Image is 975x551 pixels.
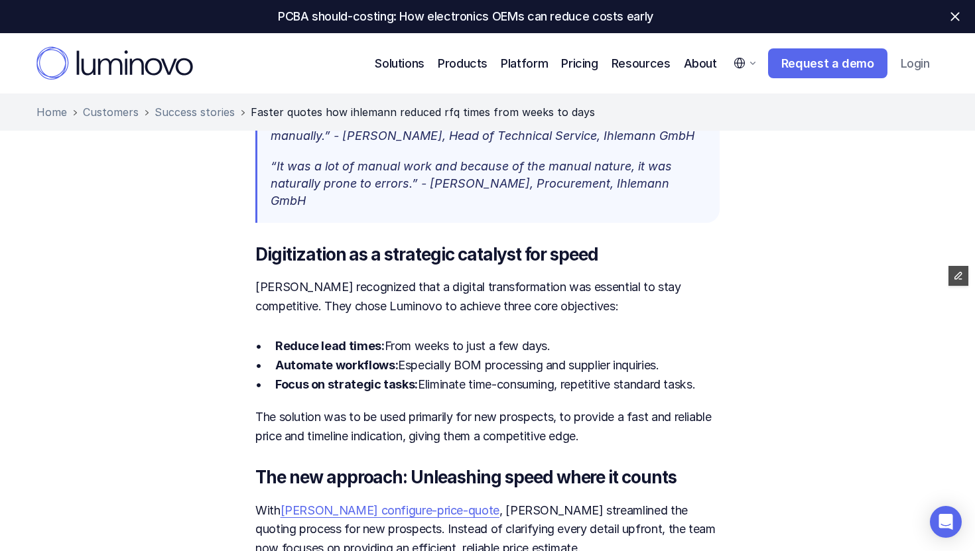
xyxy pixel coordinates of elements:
p: Solutions [375,54,424,72]
p: [PERSON_NAME] recognized that a digital transformation was essential to stay competitive. They ch... [255,278,720,316]
img: separator [240,110,245,115]
a: Request a demo [768,48,887,79]
a: Customers [83,107,139,117]
nav: Breadcrumb [36,107,939,117]
a: Success stories [155,107,235,117]
button: Edit Framer Content [948,266,968,286]
p: Eliminate time-consuming, repetitive standard tasks. [275,375,720,395]
a: Home [36,107,67,117]
strong: Automate workflows: [275,358,398,372]
p: Products [438,54,487,72]
p: Resources [612,54,671,72]
em: “It was a lot of manual work and because of the manual nature, it was naturally prone to errors.”... [271,159,675,208]
strong: Reduce lead times: [275,339,385,353]
a: Pricing [561,54,598,72]
strong: Focus on strategic tasks: [275,377,418,391]
p: Especially BOM processing and supplier inquiries. [275,356,720,375]
p: About [684,54,717,72]
a: Login [891,50,939,78]
div: Open Intercom Messenger [930,506,962,538]
a: [PERSON_NAME] configure-price-quote [281,503,499,517]
span: Faster quotes how ihlemann reduced rfq times from weeks to days [251,107,595,117]
p: Login [901,56,929,71]
p: PCBA should-costing: How electronics OEMs can reduce costs early [278,10,653,23]
p: From weeks to just a few days. [275,337,720,356]
img: separator [144,110,149,115]
p: Request a demo [781,56,874,71]
em: “Just creating a single component required extensive research. Technical parameters, material com... [271,94,694,143]
p: Platform [501,54,548,72]
img: separator [72,110,78,115]
p: The solution was to be used primarily for new prospects, to provide a fast and reliable price and... [255,408,720,446]
strong: The new approach: Unleashing speed where it counts [255,467,677,487]
strong: Digitization as a strategic catalyst for speed [255,244,598,265]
